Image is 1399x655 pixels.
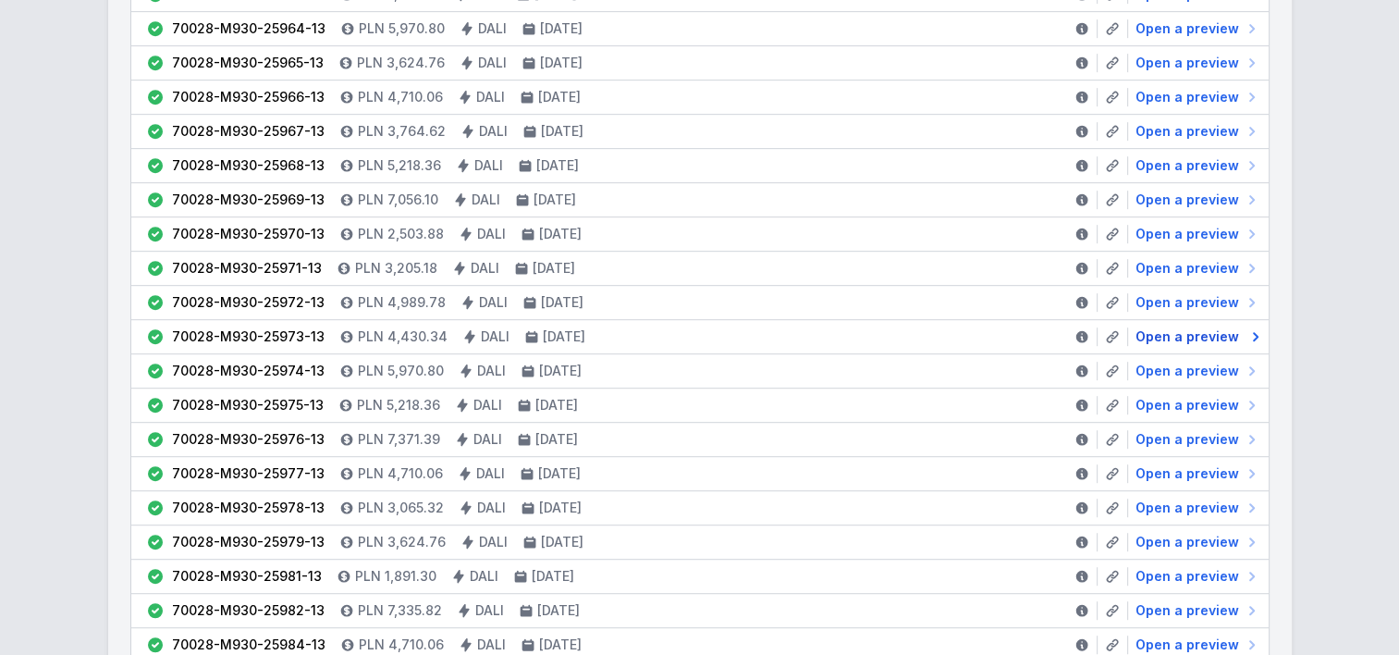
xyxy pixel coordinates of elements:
h4: DALI [479,533,508,551]
h4: DALI [471,259,499,278]
div: 70028-M930-25966-13 [172,88,325,106]
h4: PLN 4,989.78 [358,293,446,312]
h4: DALI [479,122,508,141]
h4: DALI [477,636,506,654]
h4: [DATE] [535,396,578,414]
h4: PLN 4,710.06 [358,464,443,483]
h4: DALI [476,464,505,483]
span: Open a preview [1135,396,1239,414]
h4: PLN 4,710.06 [359,636,444,654]
h4: [DATE] [539,636,582,654]
h4: DALI [476,88,505,106]
div: 70028-M930-25964-13 [172,19,325,38]
h4: PLN 7,335.82 [358,601,442,620]
h4: DALI [473,396,502,414]
h4: [DATE] [541,293,583,312]
span: Open a preview [1135,499,1239,517]
span: Open a preview [1135,533,1239,551]
h4: PLN 1,891.30 [355,567,436,586]
span: Open a preview [1135,54,1239,72]
span: Open a preview [1135,191,1239,209]
a: Open a preview [1128,567,1261,586]
h4: [DATE] [538,88,581,106]
div: 70028-M930-25981-13 [172,567,322,586]
h4: [DATE] [534,191,576,209]
h4: [DATE] [540,54,583,72]
span: Open a preview [1135,19,1239,38]
div: 70028-M930-25973-13 [172,327,325,346]
span: Open a preview [1135,430,1239,449]
a: Open a preview [1128,636,1261,654]
span: Open a preview [1135,225,1239,243]
span: Open a preview [1135,122,1239,141]
a: Open a preview [1128,19,1261,38]
h4: PLN 5,218.36 [357,396,440,414]
h4: DALI [478,19,507,38]
a: Open a preview [1128,533,1261,551]
h4: PLN 2,503.88 [358,225,444,243]
h4: [DATE] [537,601,580,620]
div: 70028-M930-25972-13 [172,293,325,312]
div: 70028-M930-25975-13 [172,396,324,414]
div: 70028-M930-25974-13 [172,362,325,380]
h4: PLN 4,430.34 [358,327,448,346]
h4: DALI [477,362,506,380]
div: 70028-M930-25969-13 [172,191,325,209]
h4: [DATE] [541,122,583,141]
a: Open a preview [1128,499,1261,517]
a: Open a preview [1128,54,1261,72]
a: Open a preview [1128,362,1261,380]
h4: PLN 5,970.80 [359,19,445,38]
a: Open a preview [1128,464,1261,483]
a: Open a preview [1128,259,1261,278]
div: 70028-M930-25968-13 [172,156,325,175]
div: 70028-M930-25967-13 [172,122,325,141]
h4: DALI [475,601,504,620]
a: Open a preview [1128,88,1261,106]
a: Open a preview [1128,430,1261,449]
h4: PLN 3,065.32 [358,499,444,517]
h4: [DATE] [541,533,583,551]
span: Open a preview [1135,156,1239,175]
h4: [DATE] [543,327,585,346]
a: Open a preview [1128,225,1261,243]
a: Open a preview [1128,601,1261,620]
div: 70028-M930-25979-13 [172,533,325,551]
h4: PLN 3,624.76 [358,533,446,551]
a: Open a preview [1128,156,1261,175]
span: Open a preview [1135,464,1239,483]
div: 70028-M930-25976-13 [172,430,325,449]
h4: DALI [478,54,507,72]
h4: PLN 4,710.06 [358,88,443,106]
div: 70028-M930-25977-13 [172,464,325,483]
span: Open a preview [1135,327,1239,346]
h4: [DATE] [539,362,582,380]
h4: [DATE] [536,156,579,175]
h4: DALI [481,327,509,346]
a: Open a preview [1128,293,1261,312]
h4: PLN 5,218.36 [358,156,441,175]
h4: DALI [477,225,506,243]
h4: PLN 3,624.76 [357,54,445,72]
h4: [DATE] [540,19,583,38]
span: Open a preview [1135,293,1239,312]
h4: [DATE] [532,567,574,586]
h4: PLN 7,371.39 [358,430,440,449]
span: Open a preview [1135,601,1239,620]
div: 70028-M930-25971-13 [172,259,322,278]
div: 70028-M930-25978-13 [172,499,325,517]
h4: PLN 5,970.80 [358,362,444,380]
span: Open a preview [1135,636,1239,654]
h4: DALI [472,191,500,209]
div: 70028-M930-25970-13 [172,225,325,243]
div: 70028-M930-25982-13 [172,601,325,620]
h4: DALI [470,567,498,586]
a: Open a preview [1128,396,1261,414]
h4: [DATE] [538,464,581,483]
div: 70028-M930-25965-13 [172,54,324,72]
h4: DALI [479,293,508,312]
span: Open a preview [1135,88,1239,106]
a: Open a preview [1128,122,1261,141]
span: Open a preview [1135,362,1239,380]
h4: [DATE] [535,430,578,449]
